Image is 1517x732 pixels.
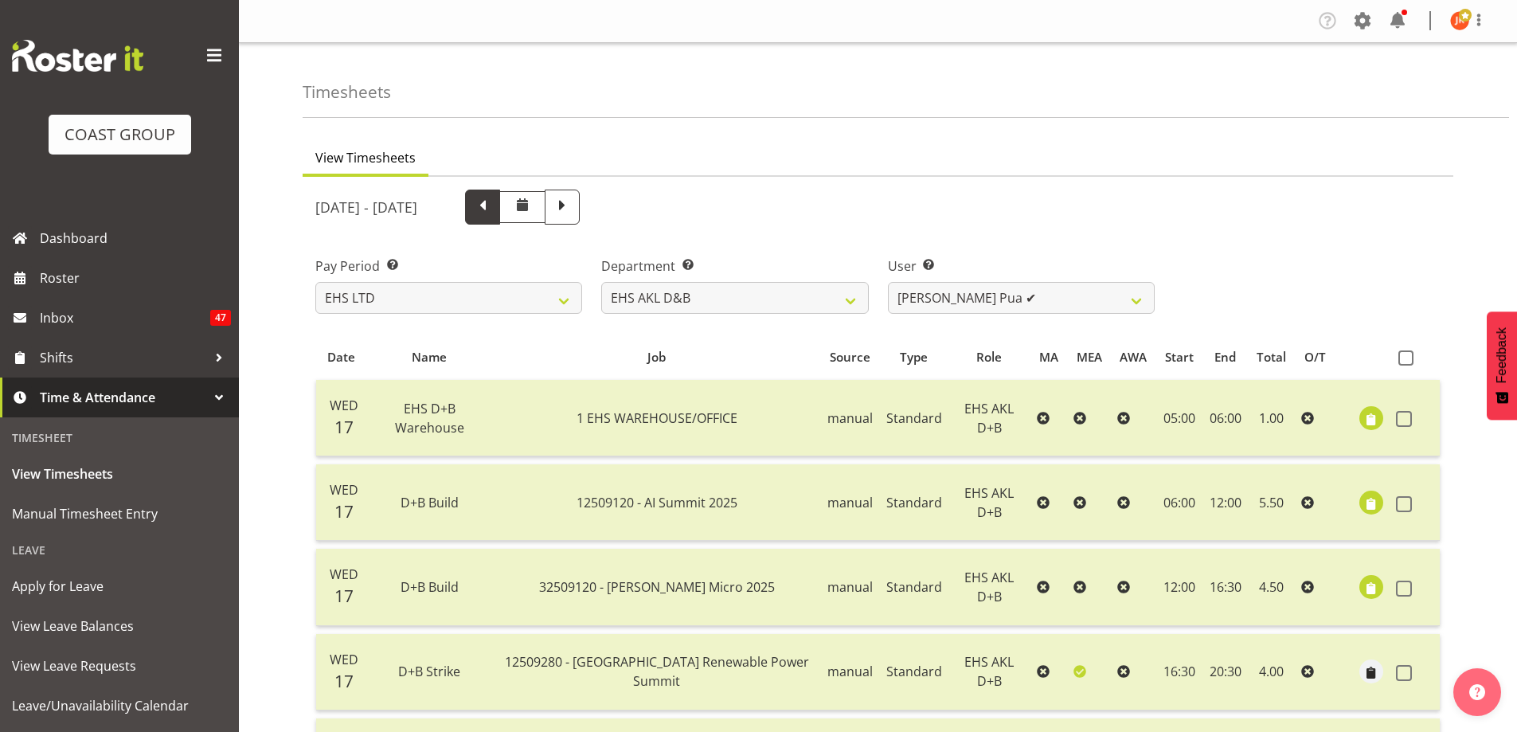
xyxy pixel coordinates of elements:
[827,409,873,427] span: manual
[40,306,210,330] span: Inbox
[40,386,207,409] span: Time & Attendance
[412,348,447,366] span: Name
[401,494,459,511] span: D+B Build
[4,606,235,646] a: View Leave Balances
[330,481,358,499] span: Wed
[880,380,948,456] td: Standard
[4,534,235,566] div: Leave
[1248,464,1296,541] td: 5.50
[1257,348,1286,366] span: Total
[4,494,235,534] a: Manual Timesheet Entry
[334,500,354,523] span: 17
[330,566,358,583] span: Wed
[539,578,775,596] span: 32509120 - [PERSON_NAME] Micro 2025
[4,646,235,686] a: View Leave Requests
[1077,348,1102,366] span: MEA
[334,416,354,438] span: 17
[964,653,1014,690] span: EHS AKL D+B
[1214,348,1236,366] span: End
[577,409,737,427] span: 1 EHS WAREHOUSE/OFFICE
[880,549,948,625] td: Standard
[315,256,582,276] label: Pay Period
[1203,380,1248,456] td: 06:00
[4,686,235,726] a: Leave/Unavailability Calendar
[303,83,391,101] h4: Timesheets
[964,400,1014,436] span: EHS AKL D+B
[900,348,928,366] span: Type
[964,569,1014,605] span: EHS AKL D+B
[65,123,175,147] div: COAST GROUP
[12,654,227,678] span: View Leave Requests
[398,663,460,680] span: D+B Strike
[1248,634,1296,710] td: 4.00
[830,348,870,366] span: Source
[1165,348,1194,366] span: Start
[1156,380,1203,456] td: 05:00
[1304,348,1326,366] span: O/T
[1203,634,1248,710] td: 20:30
[1248,380,1296,456] td: 1.00
[12,614,227,638] span: View Leave Balances
[505,653,809,690] span: 12509280 - [GEOGRAPHIC_DATA] Renewable Power Summit
[827,494,873,511] span: manual
[327,348,355,366] span: Date
[647,348,666,366] span: Job
[577,494,737,511] span: 12509120 - AI Summit 2025
[888,256,1155,276] label: User
[601,256,868,276] label: Department
[315,148,416,167] span: View Timesheets
[4,566,235,606] a: Apply for Leave
[12,462,227,486] span: View Timesheets
[40,266,231,290] span: Roster
[827,663,873,680] span: manual
[1450,11,1469,30] img: joe-kalantakusuwan-kalantakusuwan8781.jpg
[880,464,948,541] td: Standard
[827,578,873,596] span: manual
[12,574,227,598] span: Apply for Leave
[964,484,1014,521] span: EHS AKL D+B
[1039,348,1058,366] span: MA
[12,502,227,526] span: Manual Timesheet Entry
[1156,634,1203,710] td: 16:30
[210,310,231,326] span: 47
[1156,549,1203,625] td: 12:00
[4,454,235,494] a: View Timesheets
[1156,464,1203,541] td: 06:00
[315,198,417,216] h5: [DATE] - [DATE]
[1203,464,1248,541] td: 12:00
[1495,327,1509,383] span: Feedback
[1487,311,1517,420] button: Feedback - Show survey
[401,578,459,596] span: D+B Build
[334,670,354,692] span: 17
[1248,549,1296,625] td: 4.50
[1469,684,1485,700] img: help-xxl-2.png
[330,397,358,414] span: Wed
[880,634,948,710] td: Standard
[330,651,358,668] span: Wed
[40,226,231,250] span: Dashboard
[1203,549,1248,625] td: 16:30
[395,400,464,436] span: EHS D+B Warehouse
[1120,348,1147,366] span: AWA
[4,421,235,454] div: Timesheet
[334,585,354,607] span: 17
[12,40,143,72] img: Rosterit website logo
[40,346,207,370] span: Shifts
[12,694,227,718] span: Leave/Unavailability Calendar
[976,348,1002,366] span: Role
